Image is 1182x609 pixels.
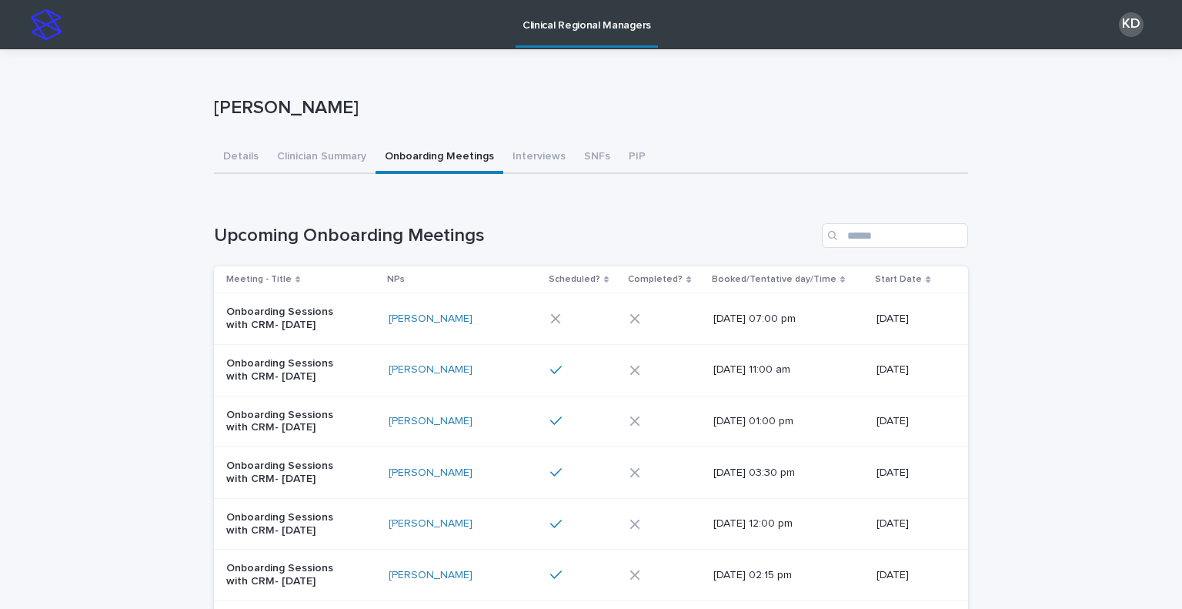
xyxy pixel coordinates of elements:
[875,271,922,288] p: Start Date
[503,142,575,174] button: Interviews
[226,511,355,537] p: Onboarding Sessions with CRM- [DATE]
[389,415,472,428] a: [PERSON_NAME]
[226,357,355,383] p: Onboarding Sessions with CRM- [DATE]
[389,517,472,530] a: [PERSON_NAME]
[214,447,968,499] tr: Onboarding Sessions with CRM- [DATE][PERSON_NAME] [DATE] 03:30 pm[DATE]
[713,517,842,530] p: [DATE] 12:00 pm
[713,363,842,376] p: [DATE] 11:00 am
[713,569,842,582] p: [DATE] 02:15 pm
[876,313,943,326] p: [DATE]
[226,271,292,288] p: Meeting - Title
[876,517,943,530] p: [DATE]
[712,271,836,288] p: Booked/Tentative day/Time
[876,415,943,428] p: [DATE]
[1119,12,1144,37] div: KD
[214,498,968,550] tr: Onboarding Sessions with CRM- [DATE][PERSON_NAME] [DATE] 12:00 pm[DATE]
[31,9,62,40] img: stacker-logo-s-only.png
[214,550,968,601] tr: Onboarding Sessions with CRM- [DATE][PERSON_NAME] [DATE] 02:15 pm[DATE]
[822,223,968,248] input: Search
[214,396,968,447] tr: Onboarding Sessions with CRM- [DATE][PERSON_NAME] [DATE] 01:00 pm[DATE]
[628,271,683,288] p: Completed?
[226,562,355,588] p: Onboarding Sessions with CRM- [DATE]
[214,293,968,345] tr: Onboarding Sessions with CRM- [DATE][PERSON_NAME] [DATE] 07:00 pm[DATE]
[226,409,355,435] p: Onboarding Sessions with CRM- [DATE]
[214,225,816,247] h1: Upcoming Onboarding Meetings
[226,460,355,486] p: Onboarding Sessions with CRM- [DATE]
[268,142,376,174] button: Clinician Summary
[389,313,472,326] a: [PERSON_NAME]
[876,467,943,480] p: [DATE]
[387,271,405,288] p: NPs
[389,467,472,480] a: [PERSON_NAME]
[214,142,268,174] button: Details
[575,142,619,174] button: SNFs
[713,415,842,428] p: [DATE] 01:00 pm
[376,142,503,174] button: Onboarding Meetings
[214,344,968,396] tr: Onboarding Sessions with CRM- [DATE][PERSON_NAME] [DATE] 11:00 am[DATE]
[549,271,600,288] p: Scheduled?
[214,97,962,119] p: [PERSON_NAME]
[713,467,842,480] p: [DATE] 03:30 pm
[876,363,943,376] p: [DATE]
[876,569,943,582] p: [DATE]
[389,569,472,582] a: [PERSON_NAME]
[713,313,842,326] p: [DATE] 07:00 pm
[619,142,655,174] button: PIP
[389,363,472,376] a: [PERSON_NAME]
[226,306,355,332] p: Onboarding Sessions with CRM- [DATE]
